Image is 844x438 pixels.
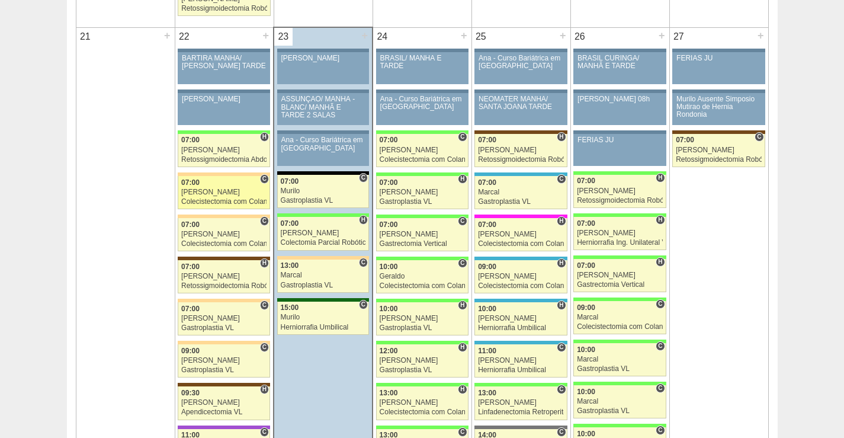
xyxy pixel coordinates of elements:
div: Colecistectomia com Colangiografia VL [380,408,465,416]
span: Consultório [260,216,269,226]
div: 24 [373,28,391,46]
span: Hospital [458,174,467,184]
a: C 09:00 [PERSON_NAME] Gastroplastia VL [178,344,270,378]
div: [PERSON_NAME] [478,273,564,280]
a: C 09:00 Marcal Colecistectomia com Colangiografia VL [573,301,666,334]
div: Colecistectomia com Colangiografia VL [478,282,564,290]
div: Apendicectomia VL [181,408,267,416]
div: + [558,28,568,43]
span: 13:00 [478,389,496,397]
a: C 07:00 [PERSON_NAME] Colecistectomia com Colangiografia VL [376,134,468,167]
span: Consultório [260,343,269,352]
span: 07:00 [478,220,496,229]
div: Key: Aviso [573,130,666,134]
div: Herniorrafia Ing. Unilateral VL [577,239,663,247]
a: [PERSON_NAME] 08h [573,93,666,125]
span: Hospital [359,215,368,225]
a: H 13:00 [PERSON_NAME] Colecistectomia com Colangiografia VL [376,386,468,420]
div: Key: Bartira [178,341,270,344]
div: Murilo [281,314,366,321]
a: H 10:00 [PERSON_NAME] Gastroplastia VL [376,302,468,335]
span: 10:00 [380,305,398,313]
div: Key: Brasil [573,213,666,217]
a: H 10:00 [PERSON_NAME] Herniorrafia Umbilical [474,302,567,335]
span: 07:00 [281,177,299,186]
a: NEOMATER MANHÃ/ SANTA JOANA TARDE [474,93,567,125]
span: Hospital [557,300,566,310]
div: Gastroplastia VL [577,407,663,415]
div: Key: Neomater [474,299,567,302]
a: C 07:00 Murilo Gastroplastia VL [277,175,369,208]
span: 11:00 [478,347,496,355]
div: Key: Aviso [376,89,468,93]
div: Retossigmoidectomia Robótica [676,156,762,164]
div: Key: Brasil [376,130,468,134]
a: H 09:00 [PERSON_NAME] Colecistectomia com Colangiografia VL [474,260,567,293]
span: Hospital [260,258,269,268]
div: Key: Santa Joana [672,130,765,134]
div: Gastroplastia VL [478,198,564,206]
div: Key: Neomater [474,172,567,176]
span: Consultório [260,427,269,437]
div: Colecistectomia com Colangiografia VL [181,198,267,206]
div: [PERSON_NAME] [577,229,663,237]
a: [PERSON_NAME] [178,93,270,125]
div: Gastrectomia Vertical [577,281,663,289]
div: Gastroplastia VL [281,197,366,204]
a: H 07:00 [PERSON_NAME] Retossigmoidectomia Robótica [573,175,666,208]
div: + [459,28,469,43]
div: Key: Bartira [178,215,270,218]
a: C 10:00 Geraldo Colecistectomia com Colangiografia VL [376,260,468,293]
div: Key: Santa Joana [474,130,567,134]
span: 07:00 [577,177,595,185]
span: 07:00 [478,178,496,187]
span: 07:00 [181,263,200,271]
div: [PERSON_NAME] [577,187,663,195]
div: Key: Brasil [376,215,468,218]
div: Gastroplastia VL [380,198,465,206]
div: [PERSON_NAME] [478,231,564,238]
span: Consultório [359,173,368,183]
div: Marcal [577,356,663,363]
div: [PERSON_NAME] [478,146,564,154]
div: Ana - Curso Bariátrica em [GEOGRAPHIC_DATA] [479,55,563,70]
a: H 07:00 [PERSON_NAME] Gastroplastia VL [376,176,468,209]
div: Marcal [577,314,663,321]
div: Retossigmoidectomia Robótica [478,156,564,164]
div: 26 [571,28,589,46]
span: 07:00 [380,178,398,187]
a: C 13:00 [PERSON_NAME] Linfadenectomia Retroperitoneal [474,386,567,420]
div: + [162,28,172,43]
div: Key: Blanc [277,171,369,175]
div: [PERSON_NAME] [380,315,465,322]
a: H 07:00 [PERSON_NAME] Colecistectomia com Colangiografia VL [474,218,567,251]
div: Key: Brasil [178,130,270,134]
a: H 12:00 [PERSON_NAME] Gastroplastia VL [376,344,468,378]
a: [PERSON_NAME] [277,52,369,84]
div: FERIAS JU [577,136,662,144]
div: Colecistectomia com Colangiografia VL [577,323,663,331]
a: C 07:00 Marcal Gastroplastia VL [474,176,567,209]
span: Consultório [557,343,566,352]
div: Colecistectomia com Colangiografia VL [181,240,267,248]
div: FERIAS JU [676,55,761,62]
span: Hospital [656,173,665,183]
a: FERIAS JU [573,134,666,166]
div: [PERSON_NAME] [281,55,365,62]
div: [PERSON_NAME] [380,231,465,238]
a: H 07:00 [PERSON_NAME] Herniorrafia Ing. Unilateral VL [573,217,666,250]
span: Consultório [458,258,467,268]
div: Key: Aviso [573,49,666,52]
div: Retossigmoidectomia Abdominal VL [181,156,267,164]
span: Consultório [656,383,665,393]
span: Consultório [557,174,566,184]
a: H 07:00 [PERSON_NAME] Retossigmoidectomia Abdominal VL [178,134,270,167]
div: Key: Brasil [376,299,468,302]
a: BARTIRA MANHÃ/ [PERSON_NAME] TARDE [178,52,270,84]
div: Key: Aviso [672,89,765,93]
div: + [360,28,370,43]
a: H 07:00 [PERSON_NAME] Retossigmoidectomia Robótica [474,134,567,167]
div: 27 [670,28,688,46]
span: 09:30 [181,389,200,397]
div: Colecistectomia com Colangiografia VL [478,240,564,248]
